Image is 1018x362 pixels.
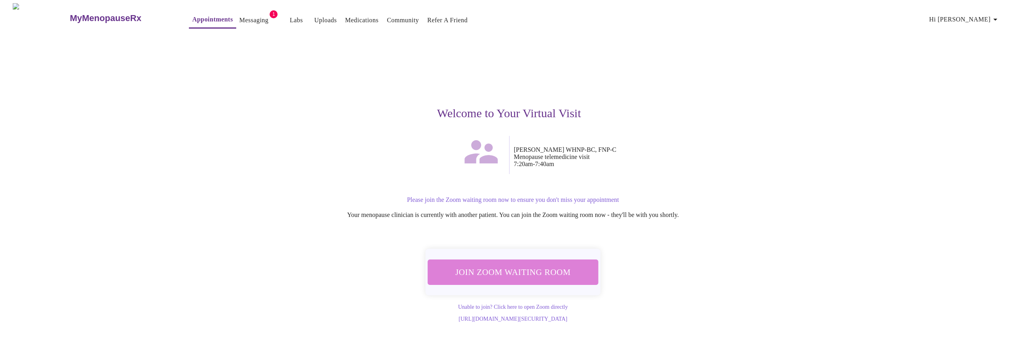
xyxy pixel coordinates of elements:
[239,15,268,26] a: Messaging
[264,106,754,120] h3: Welcome to Your Virtual Visit
[387,15,419,26] a: Community
[270,10,278,18] span: 1
[342,12,382,28] button: Medications
[926,12,1003,27] button: Hi [PERSON_NAME]
[424,12,471,28] button: Refer a Friend
[290,15,303,26] a: Labs
[284,12,309,28] button: Labs
[192,14,233,25] a: Appointments
[69,4,173,32] a: MyMenopauseRx
[236,12,272,28] button: Messaging
[314,15,337,26] a: Uploads
[427,15,468,26] a: Refer a Friend
[514,146,754,168] p: [PERSON_NAME] WHNP-BC, FNP-C Menopause telemedicine visit 7:20am - 7:40am
[458,316,567,322] a: [URL][DOMAIN_NAME][SECURITY_DATA]
[189,12,236,29] button: Appointments
[272,211,754,219] p: Your menopause clinician is currently with another patient. You can join the Zoom waiting room no...
[929,14,1000,25] span: Hi [PERSON_NAME]
[427,259,598,285] button: Join Zoom Waiting Room
[311,12,340,28] button: Uploads
[70,13,142,23] h3: MyMenopauseRx
[272,196,754,203] p: Please join the Zoom waiting room now to ensure you don't miss your appointment
[345,15,379,26] a: Medications
[458,304,568,310] a: Unable to join? Click here to open Zoom directly
[384,12,422,28] button: Community
[438,265,588,279] span: Join Zoom Waiting Room
[13,3,69,33] img: MyMenopauseRx Logo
